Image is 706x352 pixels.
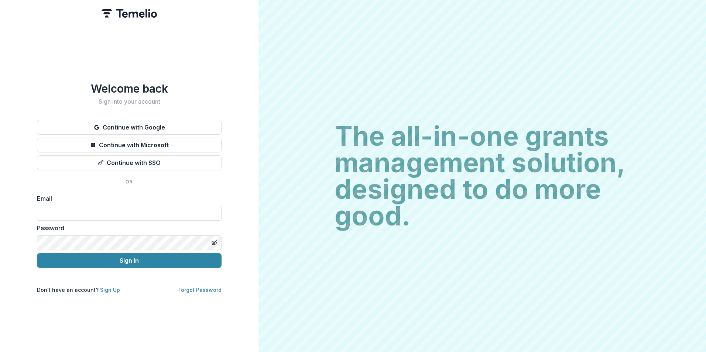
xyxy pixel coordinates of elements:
a: Sign Up [100,287,120,293]
p: Don't have an account? [37,286,120,294]
img: Temelio [102,9,157,18]
button: Toggle password visibility [208,237,220,249]
h2: Sign into your account [37,98,222,105]
button: Sign In [37,253,222,268]
button: Continue with Microsoft [37,138,222,152]
button: Continue with Google [37,120,222,135]
a: Forgot Password [178,287,222,293]
label: Password [37,224,217,232]
button: Continue with SSO [37,155,222,170]
h1: Welcome back [37,82,222,95]
label: Email [37,194,217,203]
